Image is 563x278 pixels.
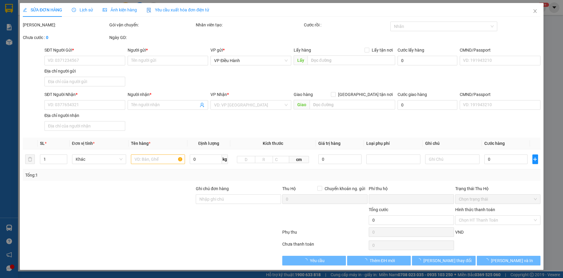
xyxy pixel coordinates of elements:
div: Chưa thanh toán [282,241,368,251]
span: edit [23,8,27,12]
span: SL [40,141,44,146]
div: Gói vận chuyển: [109,22,195,28]
div: VP gửi [210,47,291,53]
span: Giao [293,100,309,109]
span: Giao hàng [293,92,313,97]
div: Tổng: 1 [25,172,217,178]
input: Ghi Chú [425,154,479,164]
span: kg [222,154,228,164]
div: Địa chỉ người gửi [44,68,125,74]
span: Lấy tận nơi [369,47,395,53]
span: Yêu cầu [310,257,325,264]
span: Lịch sử [72,7,93,12]
span: loading [484,258,491,262]
th: Ghi chú [423,138,482,149]
div: Người nhận [127,91,208,98]
span: Kích thước [263,141,283,146]
input: VD: Bàn, Ghế [131,154,185,164]
label: Ghi chú đơn hàng [196,186,229,191]
span: Ảnh kiện hàng [103,7,137,12]
input: Ghi chú đơn hàng [196,194,281,204]
div: Người gửi [127,47,208,53]
div: Nhân viên tạo: [196,22,303,28]
div: Phí thu hộ [368,185,454,194]
span: VP Điều Hành [214,56,288,65]
input: C [273,156,289,163]
span: Giá trị hàng [318,141,340,146]
span: loading [363,258,369,262]
span: close [532,9,537,13]
div: CMND/Passport [460,91,540,98]
input: Địa chỉ của người gửi [44,77,125,86]
b: 0 [46,35,48,40]
button: Yêu cầu [282,256,346,265]
button: Thêm ĐH mới [347,256,410,265]
span: loading [416,258,423,262]
span: [PERSON_NAME] thay đổi [423,257,471,264]
div: Cước rồi : [304,22,389,28]
div: SĐT Người Gửi [44,47,125,53]
span: [PERSON_NAME] và In [491,257,533,264]
span: clock-circle [72,8,76,12]
span: SỬA ĐƠN HÀNG [23,7,62,12]
span: Tên hàng [131,141,150,146]
span: user-add [200,103,204,107]
input: Cước giao hàng [397,100,457,110]
div: SĐT Người Nhận [44,91,125,98]
div: Trạng thái Thu Hộ [455,185,540,192]
div: Địa chỉ người nhận [44,112,125,119]
span: [GEOGRAPHIC_DATA] tận nơi [335,91,395,98]
span: Chọn trạng thái [459,195,537,204]
div: Phụ thu [282,229,368,239]
span: Định lượng [198,141,219,146]
th: Loại phụ phí [364,138,423,149]
input: Dọc đường [307,55,395,65]
span: Thêm ĐH mới [369,257,395,264]
button: [PERSON_NAME] và In [477,256,540,265]
label: Cước lấy hàng [397,48,424,52]
input: Dọc đường [309,100,395,109]
img: icon [147,8,151,13]
span: Thu Hộ [282,186,295,191]
span: Chuyển khoản ng. gửi [322,185,367,192]
span: Lấy [293,55,307,65]
button: [PERSON_NAME] thay đổi [412,256,475,265]
span: VND [455,230,463,235]
button: Close [526,3,543,20]
input: Địa chỉ của người nhận [44,121,125,131]
div: Chưa cước : [23,34,108,41]
span: Đơn vị tính [72,141,94,146]
input: R [255,156,273,163]
span: cm [289,156,309,163]
div: Ngày GD: [109,34,195,41]
span: plus [533,157,538,162]
span: loading [303,258,310,262]
button: plus [532,154,538,164]
span: VP Nhận [210,92,227,97]
span: Cước hàng [484,141,504,146]
input: D [237,156,255,163]
span: Lấy hàng [293,48,311,52]
span: Tổng cước [368,207,388,212]
button: delete [25,154,35,164]
span: picture [103,8,107,12]
div: [PERSON_NAME]: [23,22,108,28]
span: Yêu cầu xuất hóa đơn điện tử [147,7,209,12]
div: CMND/Passport [460,47,540,53]
label: Cước giao hàng [397,92,427,97]
span: Khác [75,155,122,164]
label: Hình thức thanh toán [455,207,495,212]
input: Cước lấy hàng [397,56,457,65]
